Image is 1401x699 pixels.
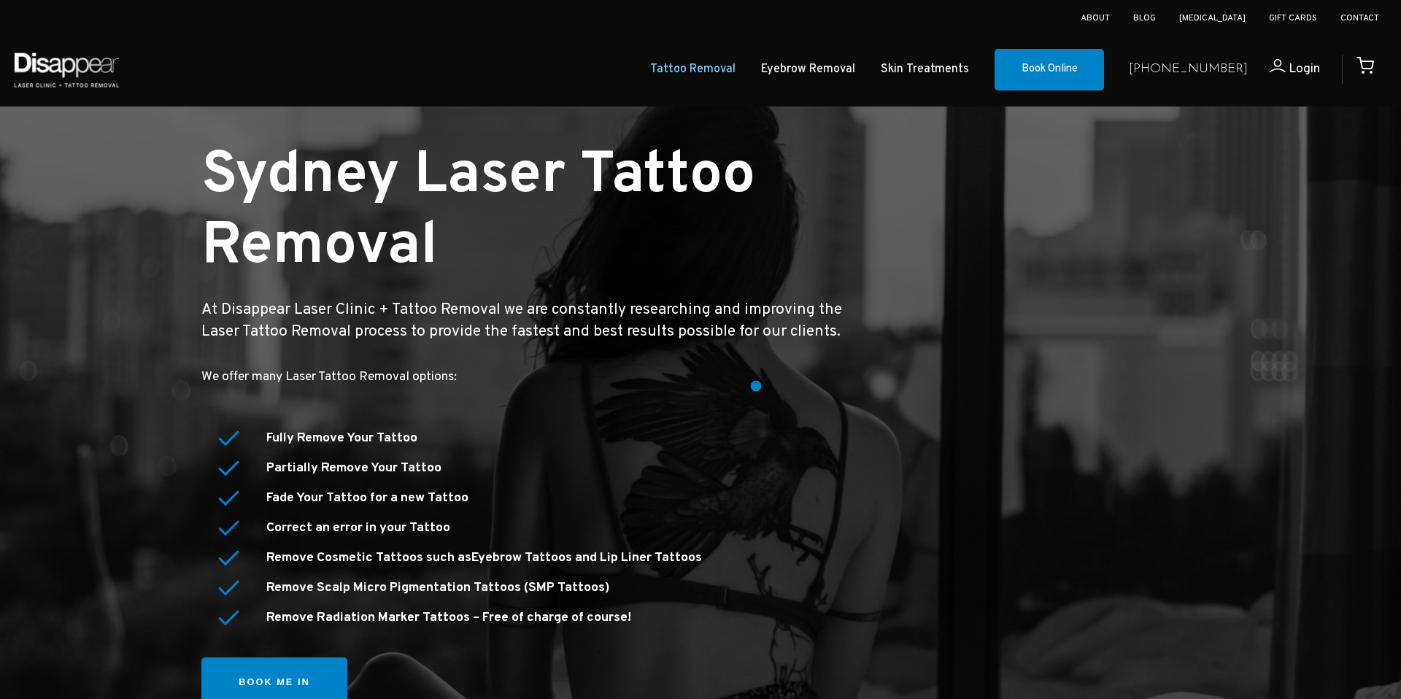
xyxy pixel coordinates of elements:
[1133,12,1156,24] a: Blog
[881,59,969,80] a: Skin Treatments
[201,367,863,388] p: We offer many Laser Tattoo Removal options:
[1129,59,1248,80] a: [PHONE_NUMBER]
[1081,12,1110,24] a: About
[201,139,755,285] small: Sydney Laser Tattoo Removal
[266,490,468,506] strong: Fade Your Tattoo for a new Tattoo
[266,460,441,476] strong: Partially Remove Your Tattoo
[1340,12,1379,24] a: Contact
[1269,12,1317,24] a: Gift Cards
[1179,12,1246,24] a: [MEDICAL_DATA]
[266,579,609,596] a: Remove Scalp Micro Pigmentation Tattoos (SMP Tattoos)
[266,609,631,626] a: Remove Radiation Marker Tattoos – Free of charge of course!
[266,430,417,447] strong: Fully Remove Your Tattoo
[1289,61,1320,77] span: Login
[995,49,1104,91] a: Book Online
[201,300,842,341] big: At Disappear Laser Clinic + Tattoo Removal we are constantly researching and improving the Laser ...
[11,44,122,96] img: Disappear - Laser Clinic and Tattoo Removal Services in Sydney, Australia
[650,59,736,80] a: Tattoo Removal
[1248,59,1320,80] a: Login
[761,59,855,80] a: Eyebrow Removal
[471,549,702,566] a: Eyebrow Tattoos and Lip Liner Tattoos
[266,520,450,536] strong: Correct an error in your Tattoo
[266,549,702,566] strong: Remove Cosmetic Tattoos such as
